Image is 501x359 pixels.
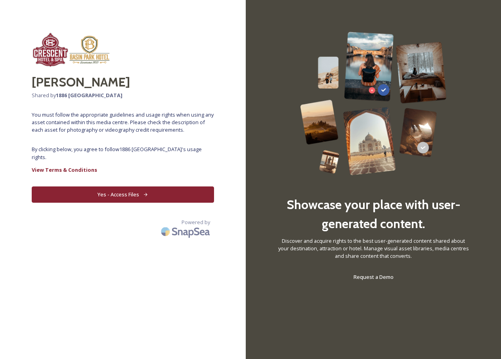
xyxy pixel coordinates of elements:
[354,273,394,280] span: Request a Demo
[182,219,210,226] span: Powered by
[56,92,122,99] strong: 1886 [GEOGRAPHIC_DATA]
[32,146,214,161] span: By clicking below, you agree to follow 1886 [GEOGRAPHIC_DATA] 's usage rights.
[32,166,97,173] strong: View Terms & Conditions
[32,73,214,92] h2: [PERSON_NAME]
[32,32,111,69] img: Copy%20of%20logos.png
[32,92,214,99] span: Shared by
[277,237,469,260] span: Discover and acquire rights to the best user-generated content shared about your destination, att...
[32,165,214,175] a: View Terms & Conditions
[277,195,469,233] h2: Showcase your place with user-generated content.
[159,222,214,241] img: SnapSea Logo
[32,111,214,134] span: You must follow the appropriate guidelines and usage rights when using any asset contained within...
[32,186,214,203] button: Yes - Access Files
[354,272,394,282] a: Request a Demo
[300,32,446,175] img: 63b42ca75bacad526042e722_Group%20154-p-800.png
